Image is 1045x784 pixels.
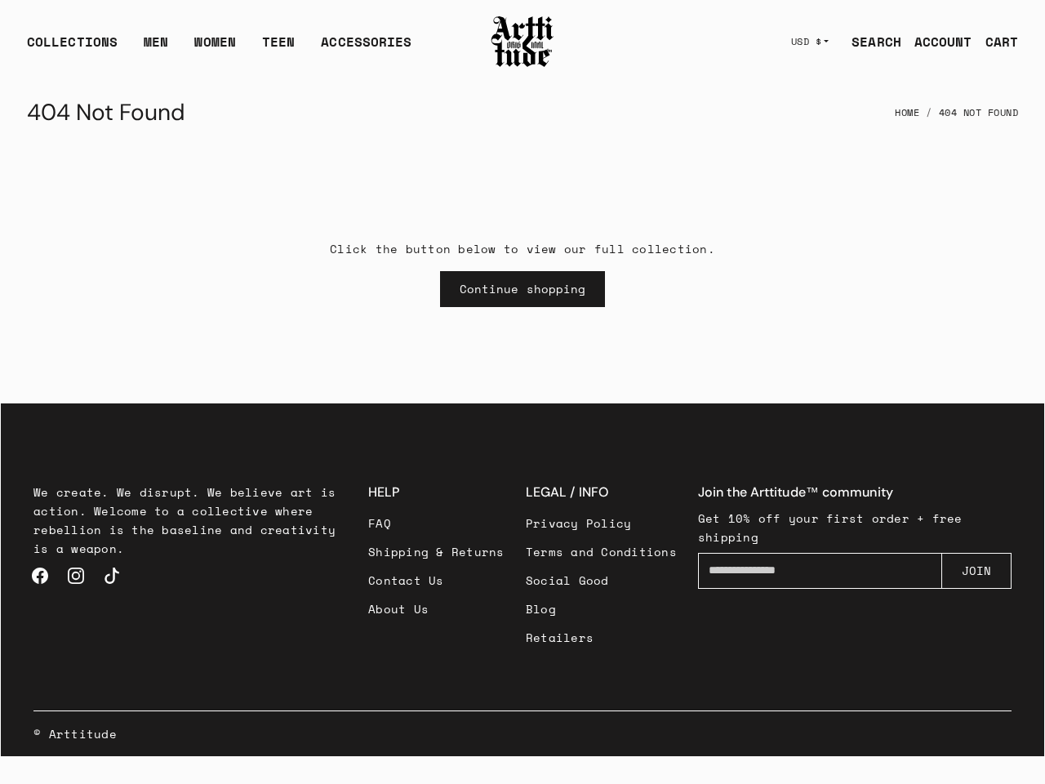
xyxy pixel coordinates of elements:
button: JOIN [941,553,1012,589]
p: Get 10% off your first order + free shipping [698,509,1012,546]
a: Home [895,95,919,131]
a: Terms and Conditions [526,537,677,566]
div: CART [985,32,1018,51]
p: Click the button below to view our full collection. [330,239,715,258]
h3: LEGAL / INFO [526,483,677,502]
ul: Main navigation [14,32,425,65]
a: ACCOUNT [901,25,972,58]
a: MEN [144,32,168,65]
h3: HELP [368,483,505,502]
h4: Join the Arttitude™ community [698,483,1012,502]
button: USD $ [781,24,839,60]
a: FAQ [368,509,505,537]
a: Open cart [972,25,1018,58]
span: USD $ [791,35,822,48]
a: WOMEN [194,32,236,65]
img: Arttitude [490,14,555,69]
p: We create. We disrupt. We believe art is action. Welcome to a collective where rebellion is the b... [33,483,347,558]
a: © Arttitude [33,724,117,743]
a: Continue shopping [440,271,606,307]
a: Privacy Policy [526,509,677,537]
div: COLLECTIONS [27,32,118,65]
a: Blog [526,595,677,623]
input: Enter your email [698,553,942,589]
h1: 404 Not Found [27,93,185,132]
li: 404 Not Found [919,95,1018,131]
a: Shipping & Returns [368,537,505,566]
a: About Us [368,595,505,623]
a: Social Good [526,566,677,595]
div: ACCESSORIES [321,32,411,65]
a: Instagram [58,558,94,594]
a: SEARCH [838,25,901,58]
a: TikTok [94,558,130,594]
a: Facebook [22,558,58,594]
a: Contact Us [368,566,505,595]
a: TEEN [262,32,295,65]
a: Retailers [526,623,677,652]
